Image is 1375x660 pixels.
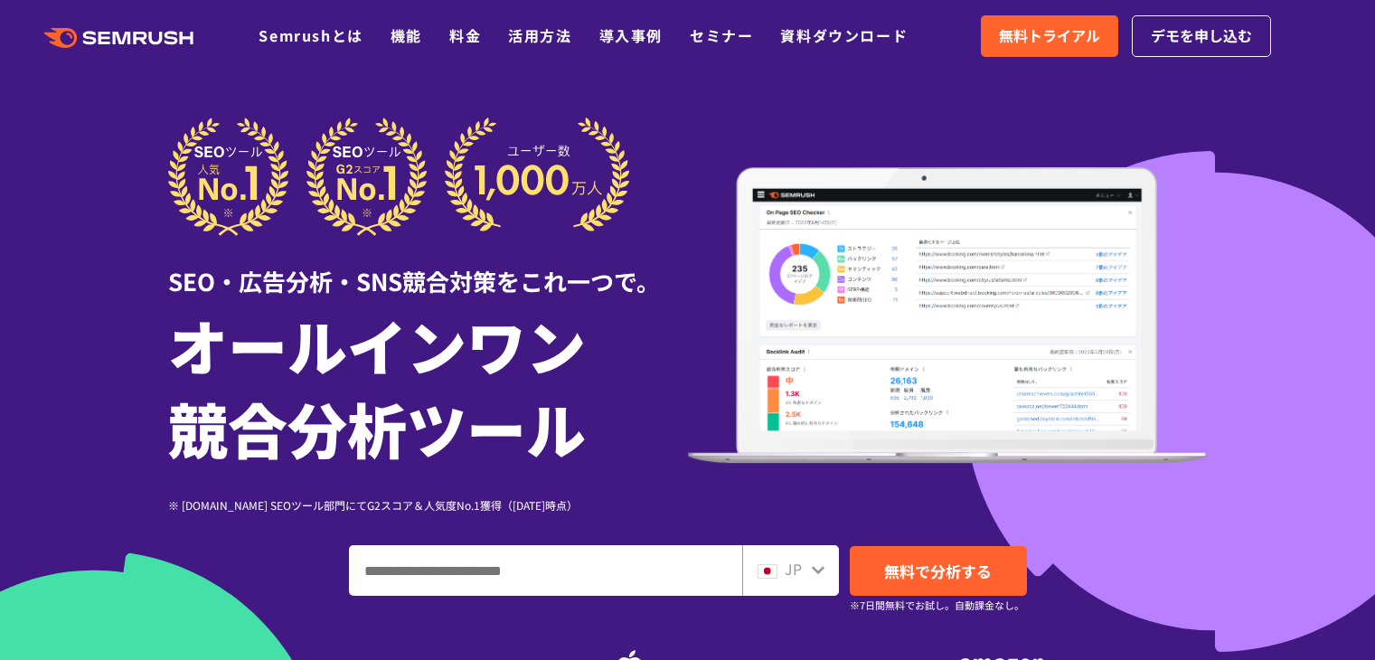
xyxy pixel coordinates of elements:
[599,24,663,46] a: 導入事例
[168,236,688,298] div: SEO・広告分析・SNS競合対策をこれ一つで。
[1132,15,1271,57] a: デモを申し込む
[999,24,1100,48] span: 無料トライアル
[508,24,571,46] a: 活用方法
[850,546,1027,596] a: 無料で分析する
[690,24,753,46] a: セミナー
[168,496,688,514] div: ※ [DOMAIN_NAME] SEOツール部門にてG2スコア＆人気度No.1獲得（[DATE]時点）
[850,597,1024,614] small: ※7日間無料でお試し。自動課金なし。
[449,24,481,46] a: 料金
[350,546,741,595] input: ドメイン、キーワードまたはURLを入力してください
[168,303,688,469] h1: オールインワン 競合分析ツール
[259,24,363,46] a: Semrushとは
[780,24,908,46] a: 資料ダウンロード
[981,15,1118,57] a: 無料トライアル
[1151,24,1252,48] span: デモを申し込む
[391,24,422,46] a: 機能
[785,558,802,580] span: JP
[884,560,992,582] span: 無料で分析する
